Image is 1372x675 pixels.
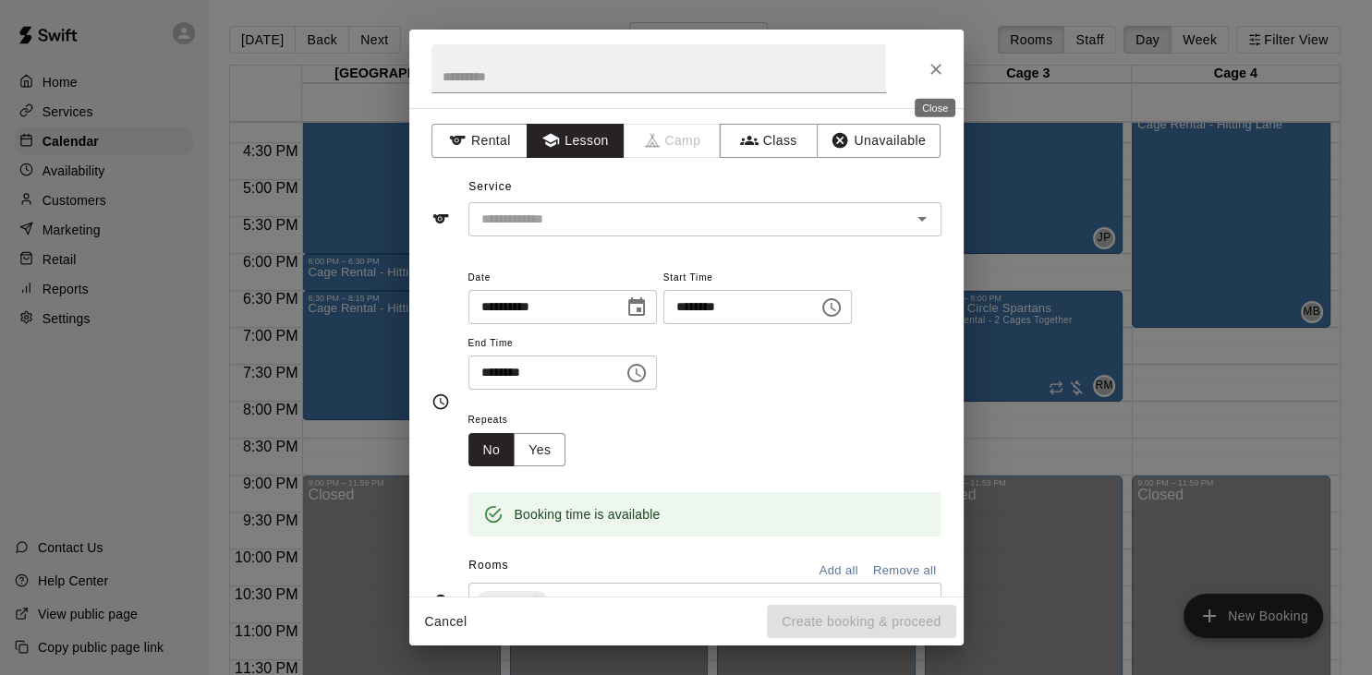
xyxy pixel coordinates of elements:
[431,392,450,411] svg: Timing
[625,124,722,158] span: Camps can only be created in the Services page
[477,591,548,613] div: Cage 2
[468,433,566,467] div: outlined button group
[663,266,852,291] span: Start Time
[809,557,868,585] button: Add all
[817,124,941,158] button: Unavailable
[919,53,953,86] button: Close
[417,605,476,639] button: Cancel
[909,206,935,232] button: Open
[468,331,657,356] span: End Time
[515,498,661,531] div: Booking time is available
[431,210,450,228] svg: Service
[477,593,533,611] span: Cage 2
[868,557,941,585] button: Remove all
[468,266,657,291] span: Date
[720,124,817,158] button: Class
[431,593,450,611] svg: Rooms
[618,355,655,392] button: Choose time, selected time is 10:30 PM
[915,99,955,117] div: Close
[909,589,935,615] button: Open
[468,408,581,433] span: Repeats
[514,433,565,467] button: Yes
[527,124,624,158] button: Lesson
[431,124,528,158] button: Rental
[468,559,508,572] span: Rooms
[468,180,512,193] span: Service
[468,433,516,467] button: No
[813,289,850,326] button: Choose time, selected time is 9:00 PM
[618,289,655,326] button: Choose date, selected date is Aug 21, 2025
